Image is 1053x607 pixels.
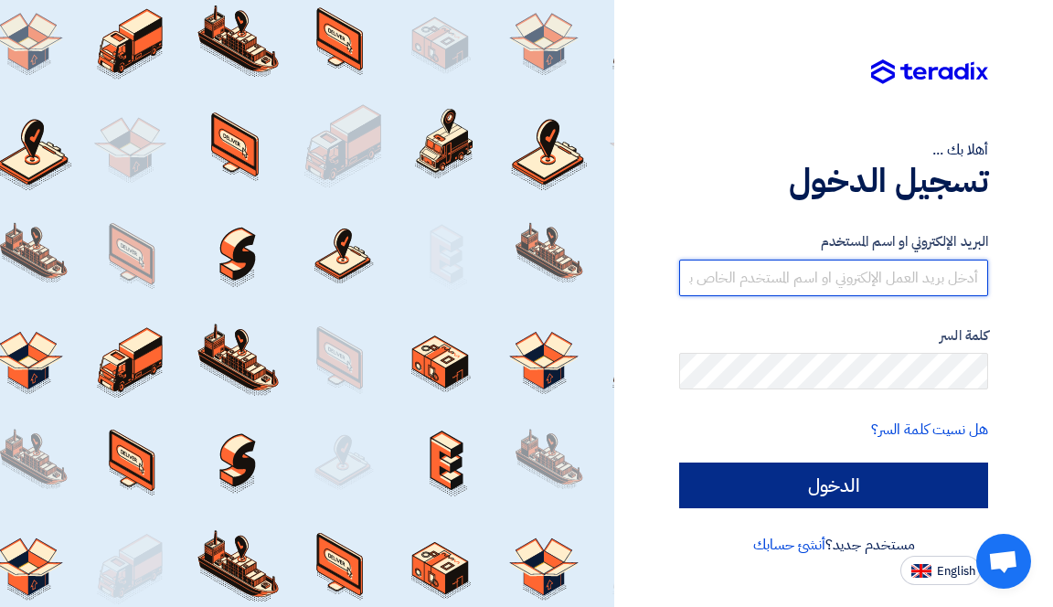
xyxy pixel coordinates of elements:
h1: تسجيل الدخول [679,161,988,201]
button: English [900,556,981,585]
img: Teradix logo [871,59,988,85]
input: أدخل بريد العمل الإلكتروني او اسم المستخدم الخاص بك ... [679,260,988,296]
a: هل نسيت كلمة السر؟ [871,419,988,441]
label: كلمة السر [679,325,988,346]
div: مستخدم جديد؟ [679,534,988,556]
div: أهلا بك ... [679,139,988,161]
input: الدخول [679,463,988,508]
label: البريد الإلكتروني او اسم المستخدم [679,231,988,252]
div: Open chat [976,534,1031,589]
span: English [937,565,975,578]
img: en-US.png [911,564,931,578]
a: أنشئ حسابك [753,534,825,556]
